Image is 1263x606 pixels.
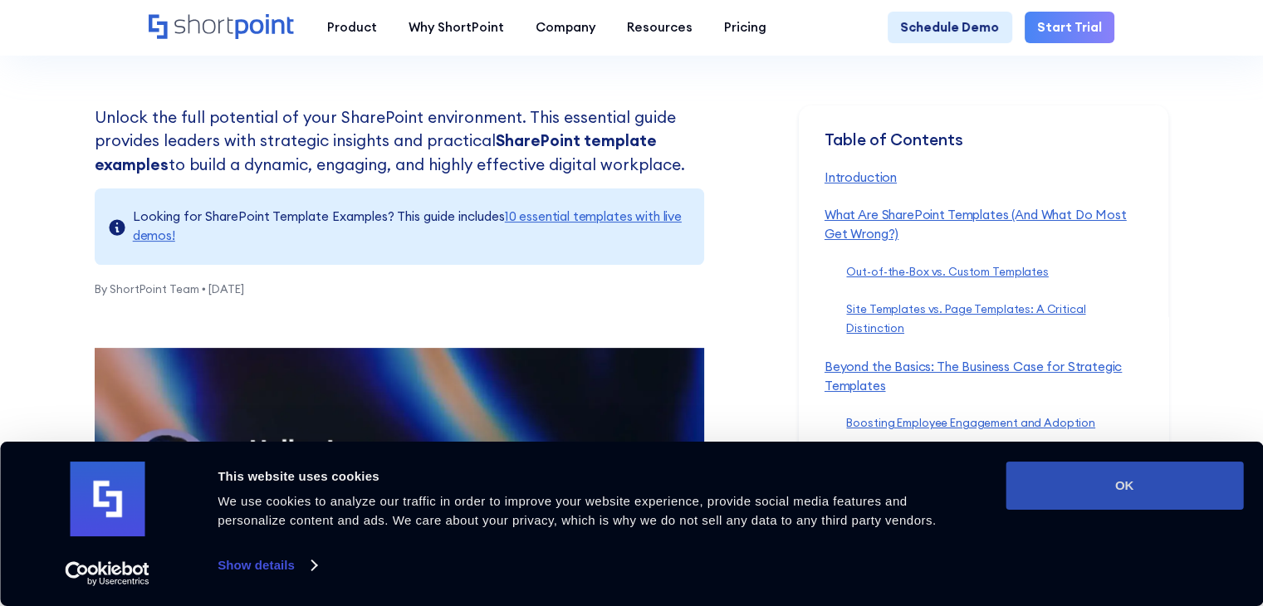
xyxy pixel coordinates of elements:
[536,18,595,37] div: Company
[133,208,693,246] div: Looking for SharePoint Template Examples? This guide includes
[846,265,1048,279] a: Out-of-the-Box vs. Custom Templates‍
[70,462,144,536] img: logo
[95,105,704,177] p: Unlock the full potential of your SharePoint environment. This essential guide provides leaders w...
[520,12,611,43] a: Company
[888,12,1011,43] a: Schedule Demo
[149,14,296,42] a: Home
[1006,462,1243,510] button: OK
[846,416,1095,430] a: Boosting Employee Engagement and Adoption‍
[627,18,693,37] div: Resources
[218,553,316,578] a: Show details
[611,12,708,43] a: Resources
[825,207,1127,242] a: What Are SharePoint Templates (And What Do Most Get Wrong?)‍
[965,414,1263,606] iframe: Chat Widget
[825,169,897,185] a: Introduction‍
[133,208,682,243] a: 10 essential templates with live demos!
[825,130,1143,169] div: Table of Contents ‍
[846,302,1085,335] a: Site Templates vs. Page Templates: A Critical Distinction‍
[825,359,1122,393] a: Beyond the Basics: The Business Case for Strategic Templates‍
[393,12,520,43] a: Why ShortPoint
[1025,12,1114,43] a: Start Trial
[327,18,377,37] div: Product
[409,18,504,37] div: Why ShortPoint
[218,494,936,527] span: We use cookies to analyze our traffic in order to improve your website experience, provide social...
[218,467,968,486] div: This website uses cookies
[311,12,393,43] a: Product
[35,561,180,586] a: Usercentrics Cookiebot - opens in a new window
[724,18,766,37] div: Pricing
[95,265,704,298] p: By ShortPoint Team • [DATE]
[708,12,782,43] a: Pricing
